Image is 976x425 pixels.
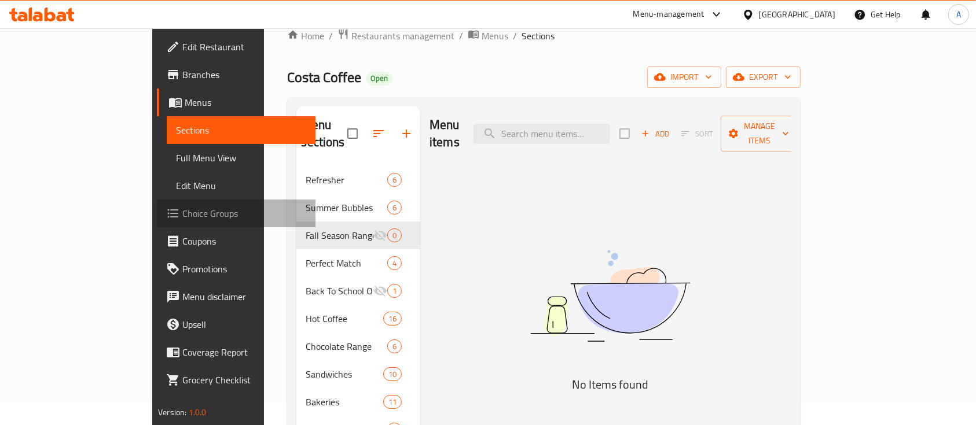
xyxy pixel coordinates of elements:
li: / [459,29,463,43]
span: export [735,70,791,84]
span: Manage items [730,119,789,148]
div: Open [366,72,392,86]
a: Grocery Checklist [157,366,315,394]
div: Menu-management [633,8,705,21]
span: 4 [388,258,401,269]
div: items [383,367,402,381]
a: Choice Groups [157,199,315,227]
input: search [474,124,610,144]
div: Perfect Match4 [296,249,420,277]
span: Choice Groups [182,206,306,220]
span: Restaurants management [351,29,454,43]
span: Sort sections [365,120,392,147]
span: 16 [384,313,401,324]
span: Coverage Report [182,345,306,359]
div: Bakeries11 [296,388,420,416]
img: dish.svg [465,219,755,372]
span: 11 [384,397,401,408]
a: Promotions [157,255,315,283]
div: items [387,256,402,270]
a: Menu disclaimer [157,283,315,311]
span: Version: [158,405,186,420]
span: 0 [388,230,401,241]
a: Upsell [157,311,315,338]
span: Sort items [674,125,721,143]
span: Sections [176,123,306,137]
span: Coupons [182,234,306,248]
span: Branches [182,68,306,82]
div: items [387,228,402,242]
span: Promotions [182,262,306,276]
div: items [383,395,402,409]
li: / [329,29,333,43]
span: Edit Restaurant [182,40,306,54]
span: 10 [384,369,401,380]
button: Add section [392,120,420,147]
span: 6 [388,341,401,352]
span: Select all sections [340,121,365,146]
a: Restaurants management [337,28,454,43]
span: 1 [388,286,401,297]
h2: Menu sections [301,116,347,151]
svg: Inactive section [373,228,387,242]
span: Menu disclaimer [182,290,306,304]
span: Sections [522,29,555,43]
span: Costa Coffee [287,64,361,90]
button: import [647,66,721,88]
span: Chocolate Range [306,339,387,353]
a: Menus [157,88,315,116]
span: 1.0.0 [189,405,207,420]
a: Coverage Report [157,338,315,366]
div: Chocolate Range6 [296,332,420,360]
div: Hot Coffee16 [296,305,420,332]
h2: Menu items [430,116,460,151]
span: Perfect Match [306,256,387,270]
li: / [513,29,517,43]
div: Summer Bubbles6 [296,194,420,221]
span: Edit Menu [176,179,306,193]
a: Menus [468,28,508,43]
span: import [656,70,712,84]
button: Manage items [721,116,798,151]
span: Add [640,127,671,141]
span: Fall Season Range [306,228,373,242]
span: Grocery Checklist [182,373,306,387]
span: 6 [388,202,401,213]
span: Upsell [182,317,306,331]
span: Refresher [306,173,387,187]
div: Refresher6 [296,166,420,194]
span: Hot Coffee [306,312,383,326]
h5: No Items found [465,375,755,394]
a: Edit Menu [167,172,315,199]
a: Branches [157,61,315,88]
span: Full Menu View [176,151,306,165]
div: Sandwiches10 [296,360,420,388]
span: A [956,8,961,21]
span: Menus [185,95,306,109]
a: Sections [167,116,315,144]
span: Sandwiches [306,367,383,381]
span: Menus [482,29,508,43]
button: export [726,66,801,88]
div: [GEOGRAPHIC_DATA] [759,8,835,21]
a: Full Menu View [167,144,315,172]
nav: breadcrumb [287,28,800,43]
span: 6 [388,175,401,186]
span: Summer Bubbles [306,201,387,215]
div: Back To School Offer1 [296,277,420,305]
span: Open [366,73,392,83]
span: Add item [637,125,674,143]
span: Bakeries [306,395,383,409]
div: Fall Season Range0 [296,221,420,249]
div: items [387,339,402,353]
a: Coupons [157,227,315,255]
button: Add [637,125,674,143]
div: items [387,284,402,298]
a: Edit Restaurant [157,33,315,61]
span: Back To School Offer [306,284,373,298]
